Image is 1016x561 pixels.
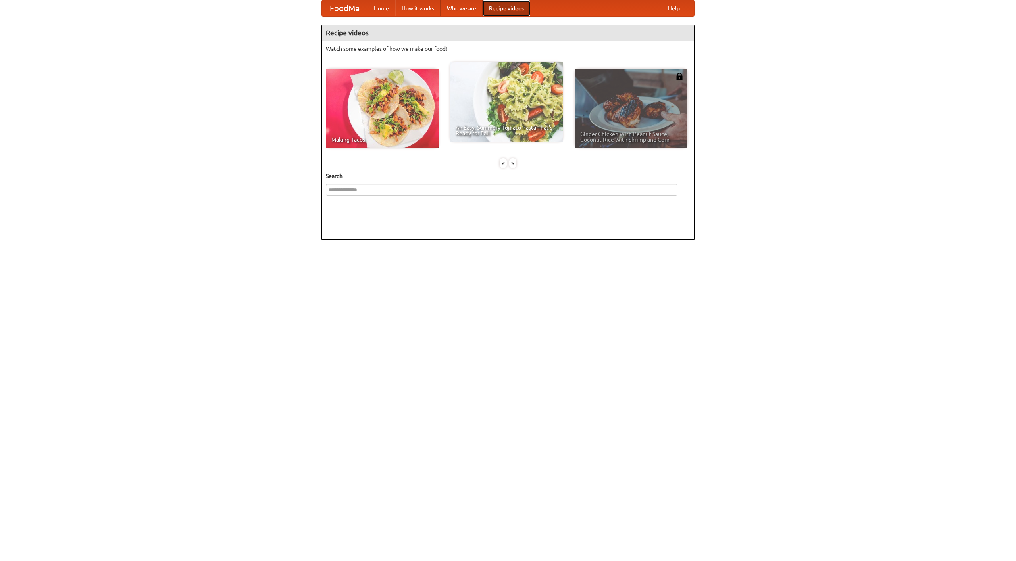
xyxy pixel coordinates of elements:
a: FoodMe [322,0,368,16]
div: » [509,158,516,168]
h5: Search [326,172,690,180]
a: How it works [395,0,441,16]
h4: Recipe videos [322,25,694,41]
img: 483408.png [675,73,683,80]
a: Making Tacos [326,69,439,148]
div: « [500,158,507,168]
a: An Easy, Summery Tomato Pasta That's Ready for Fall [450,62,563,142]
a: Home [368,0,395,16]
a: Who we are [441,0,483,16]
a: Help [662,0,686,16]
span: An Easy, Summery Tomato Pasta That's Ready for Fall [456,125,557,136]
p: Watch some examples of how we make our food! [326,45,690,53]
a: Recipe videos [483,0,530,16]
span: Making Tacos [331,137,433,142]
